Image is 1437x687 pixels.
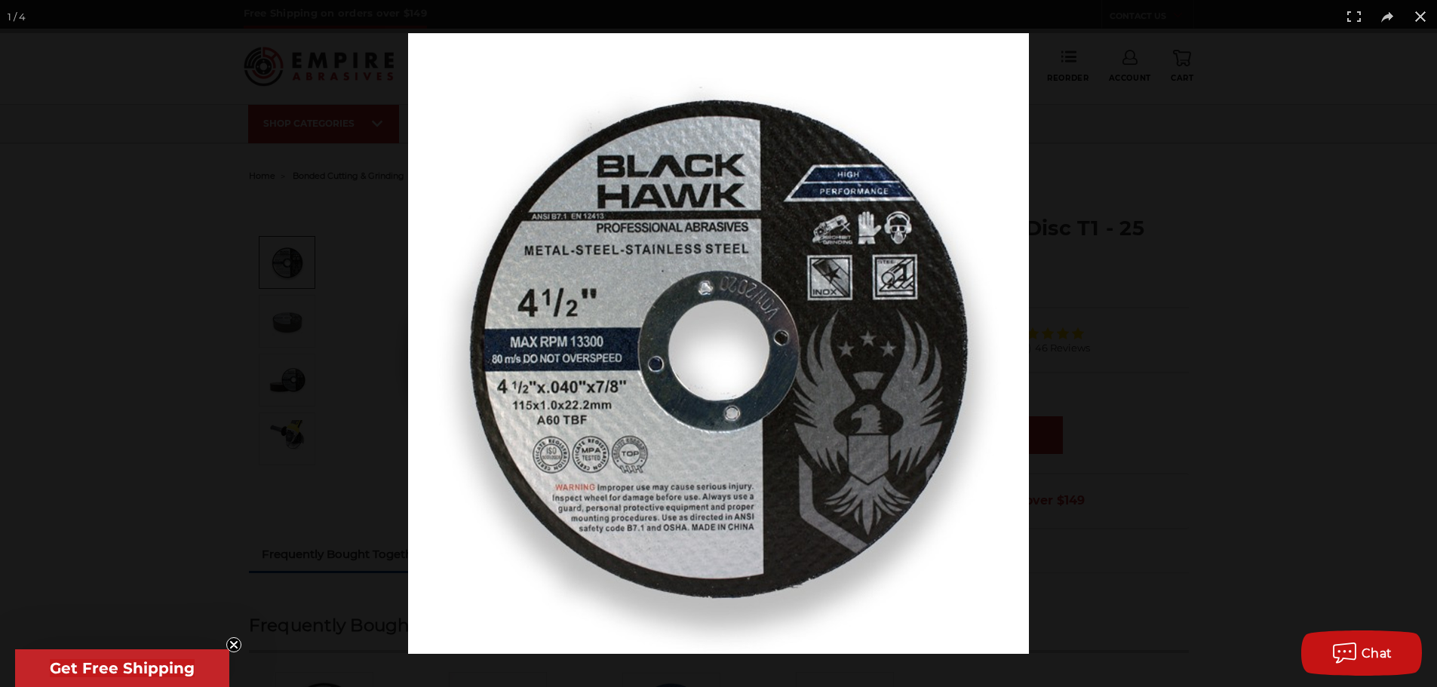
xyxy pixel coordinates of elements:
button: Chat [1301,630,1422,676]
div: Get Free ShippingClose teaser [15,649,229,687]
span: Chat [1362,646,1392,661]
span: Get Free Shipping [50,659,195,677]
button: Close teaser [226,637,241,652]
img: 4.5_Thin_Cut_Off_Wheel__94699.1702321744.jpg [408,33,1029,654]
